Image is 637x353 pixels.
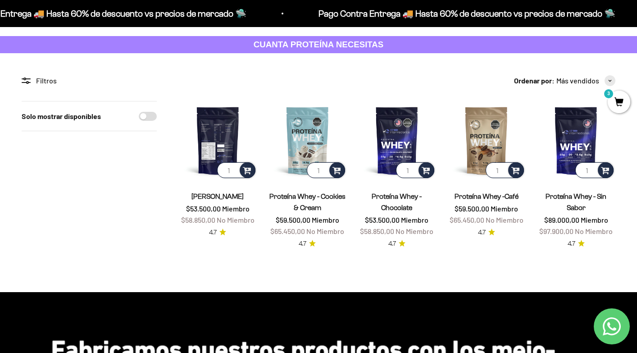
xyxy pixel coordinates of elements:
a: Proteína Whey -Café [455,193,519,200]
span: Más vendidos [556,75,599,87]
strong: CUANTA PROTEÍNA NECESITAS [254,40,384,49]
span: $59.500,00 [276,215,310,224]
a: 4.74.7 de 5.0 estrellas [388,239,405,249]
span: No Miembro [217,215,255,224]
span: $89.000,00 [544,215,579,224]
span: Miembro [581,215,608,224]
img: Proteína Whey - Vainilla [178,101,257,180]
a: 3 [608,98,630,108]
a: 4.74.7 de 5.0 estrellas [478,228,495,238]
a: 4.74.7 de 5.0 estrellas [209,228,226,238]
span: 4.7 [388,239,396,249]
span: Miembro [312,215,339,224]
span: $53.500,00 [365,215,400,224]
span: Miembro [491,204,518,213]
span: Ordenar por: [514,75,555,87]
span: 4.7 [478,228,486,238]
span: No Miembro [575,227,613,235]
span: 4.7 [299,239,306,249]
button: Más vendidos [556,75,615,87]
p: Pago Contra Entrega 🚚 Hasta 60% de descuento vs precios de mercado 🛸 [309,6,605,21]
span: $58.850,00 [360,227,394,235]
a: Proteína Whey - Cookies & Cream [269,193,346,211]
label: Solo mostrar disponibles [22,110,101,122]
span: No Miembro [306,227,344,235]
a: Proteína Whey - Chocolate [372,193,422,211]
mark: 3 [603,88,614,99]
div: Filtros [22,75,157,87]
a: 4.74.7 de 5.0 estrellas [568,239,585,249]
span: $58.850,00 [181,215,215,224]
span: $53.500,00 [186,204,221,213]
span: $65.450,00 [450,215,484,224]
span: Miembro [401,215,428,224]
span: Miembro [222,204,250,213]
span: 4.7 [209,228,217,238]
span: $59.500,00 [455,204,489,213]
span: No Miembro [396,227,433,235]
span: $65.450,00 [270,227,305,235]
span: $97.900,00 [539,227,573,235]
span: 4.7 [568,239,575,249]
span: No Miembro [486,215,523,224]
a: Proteína Whey - Sin Sabor [546,193,606,211]
a: [PERSON_NAME] [191,193,244,200]
a: 4.74.7 de 5.0 estrellas [299,239,316,249]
